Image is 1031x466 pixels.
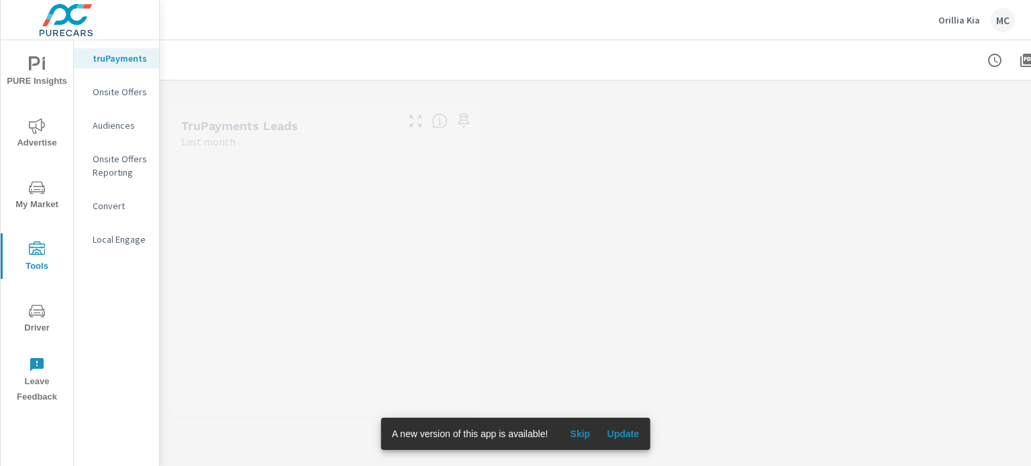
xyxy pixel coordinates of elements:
[564,428,596,440] span: Skip
[432,113,448,129] span: The number of truPayments leads.
[512,120,567,136] p: Last month
[844,120,898,136] p: Last month
[93,119,148,132] p: Audiences
[74,115,159,135] div: Audiences
[181,435,413,449] h5: truPayments Reporting Metrics & Data
[5,118,69,151] span: Advertise
[5,56,69,89] span: PURE Insights
[74,82,159,102] div: Onsite Offers
[607,428,639,440] span: Update
[74,229,159,249] div: Local Engage
[181,450,236,466] p: Last month
[758,426,779,448] button: Make Fullscreen
[5,357,69,405] span: Leave Feedback
[93,52,148,65] p: truPayments
[181,119,298,133] h5: truPayments Leads
[785,426,806,448] span: Save this to your personalized report
[991,8,1015,32] div: MC
[5,303,69,336] span: Driver
[93,152,148,179] p: Onsite Offers Reporting
[93,233,148,246] p: Local Engage
[1,40,73,410] div: nav menu
[558,423,601,445] button: Skip
[405,110,426,131] button: Make Fullscreen
[453,110,475,131] span: Save this to your personalized report
[74,196,159,216] div: Convert
[736,97,758,118] button: Make Fullscreen
[844,435,943,449] h5: Leads By Source
[74,149,159,182] div: Onsite Offers Reporting
[5,180,69,213] span: My Market
[844,450,898,466] p: Last month
[93,85,148,99] p: Onsite Offers
[938,14,980,26] p: Orillia Kia
[601,423,644,445] button: Update
[181,133,236,150] p: Last month
[844,105,1009,119] h5: truPayments Total Revenue
[785,97,806,118] span: Save this to your personalized report
[74,48,159,68] div: truPayments
[93,199,148,213] p: Convert
[392,428,548,439] span: A new version of this app is available!
[5,241,69,274] span: Tools
[512,105,626,119] h5: truPayments Sales
[763,99,779,115] span: Number of sales matched to a truPayments lead. [Source: This data is sourced from the dealer's DM...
